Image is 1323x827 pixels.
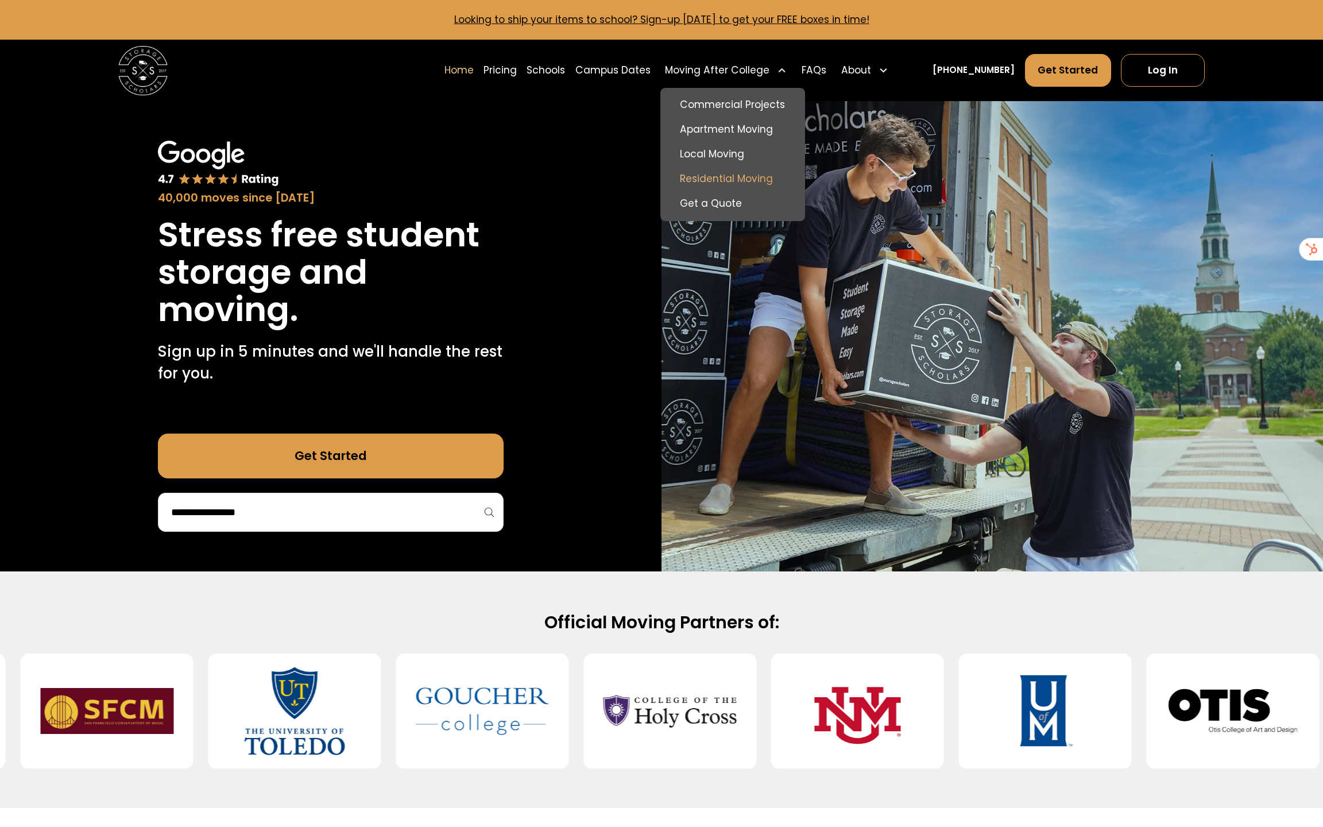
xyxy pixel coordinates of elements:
[603,663,736,759] img: College of the Holy Cross
[40,663,173,759] img: San Francisco Conservatory of Music
[1166,663,1299,759] img: Otis College of Art and Design
[483,53,517,87] a: Pricing
[118,46,168,95] img: Storage Scholars main logo
[665,142,800,167] a: Local Moving
[841,63,871,78] div: About
[158,216,504,328] h1: Stress free student storage and moving.
[158,434,504,478] a: Get Started
[158,141,279,187] img: Google 4.7 star rating
[978,663,1112,759] img: University of Memphis
[665,167,800,191] a: Residential Moving
[527,53,565,87] a: Schools
[661,101,1323,571] img: Storage Scholars makes moving and storage easy.
[575,53,651,87] a: Campus Dates
[665,117,800,142] a: Apartment Moving
[665,191,800,216] a: Get a Quote
[802,53,826,87] a: FAQs
[665,63,769,78] div: Moving After College
[1025,54,1111,87] a: Get Started
[665,92,800,117] a: Commercial Projects
[836,53,893,87] div: About
[158,341,504,385] p: Sign up in 5 minutes and we'll handle the rest for you.
[266,611,1057,633] h2: Official Moving Partners of:
[1121,54,1205,87] a: Log In
[660,53,792,87] div: Moving After College
[454,13,869,26] a: Looking to ship your items to school? Sign-up [DATE] to get your FREE boxes in time!
[416,663,549,759] img: Goucher College
[791,663,924,759] img: University of New Mexico
[933,64,1015,77] a: [PHONE_NUMBER]
[118,46,168,95] a: home
[228,663,361,759] img: University of Toledo
[660,88,805,221] nav: Moving After College
[158,190,504,206] div: 40,000 moves since [DATE]
[444,53,474,87] a: Home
